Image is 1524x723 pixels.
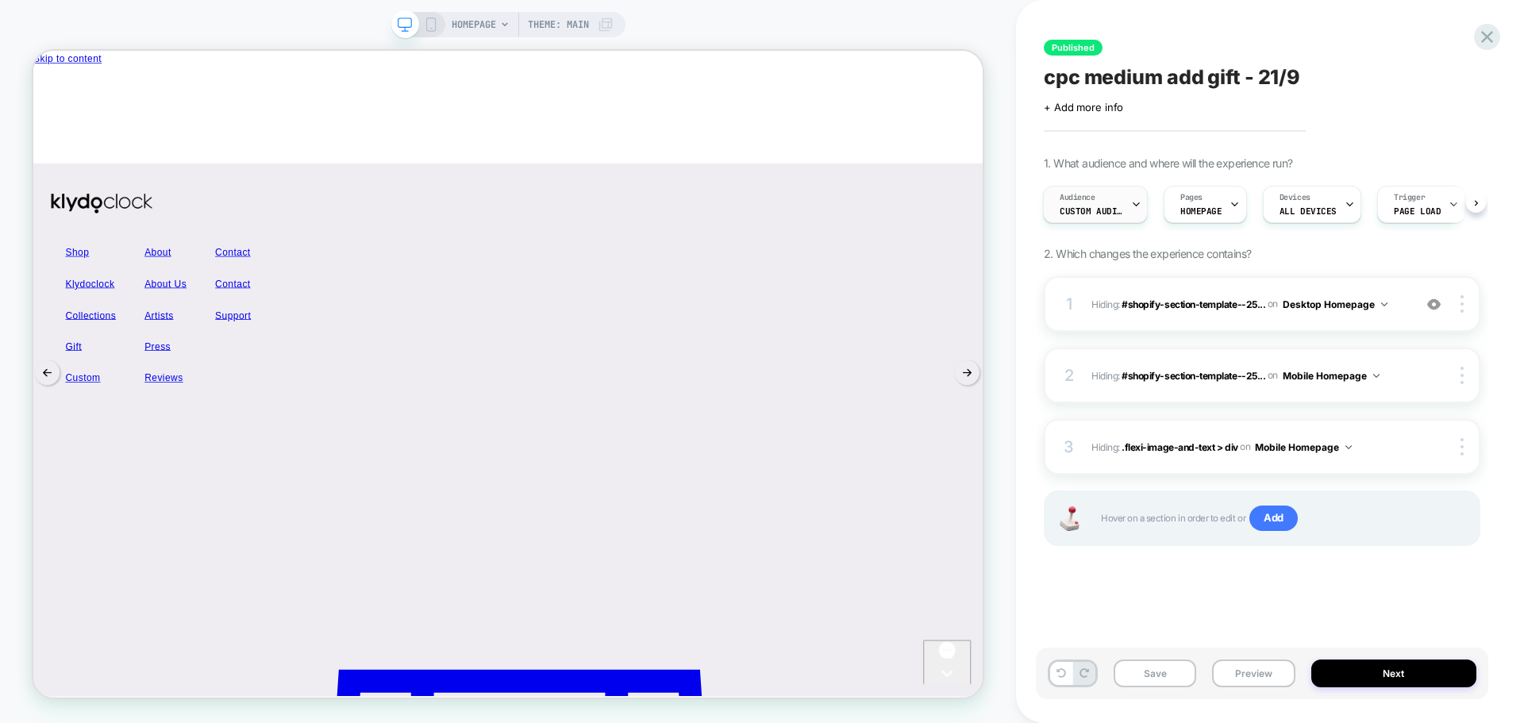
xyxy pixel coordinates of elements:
span: Audience [1060,192,1095,203]
span: Hiding : [1091,294,1405,314]
div: 1 [1061,290,1077,318]
button: Desktop Homepage [1283,294,1387,314]
a: Press [129,374,224,416]
span: HOMEPAGE [1180,206,1222,217]
img: Joystick [1053,506,1085,531]
span: HOMEPAGE [452,12,496,37]
span: 2. Which changes the experience contains? [1044,247,1251,260]
span: + Add more info [1044,101,1123,113]
img: down arrow [1381,302,1387,306]
a: About [129,248,224,290]
a: Klydoclock [24,290,129,333]
a: Collections [24,333,129,375]
span: Devices [1280,192,1310,203]
button: Next [1311,660,1477,687]
span: .flexi-image-and-text > div [1122,440,1237,452]
span: #shopify-section-template--25... [1122,298,1265,310]
span: cpc medium add gift - 21/9 [1044,65,1300,89]
button: Preview [1212,660,1295,687]
button: Next slide [1226,410,1266,451]
span: About [148,261,184,278]
a: About Us [129,290,224,333]
button: Mobile Homepage [1255,437,1352,457]
a: Klydoclock [24,186,1242,232]
img: Klydoclock [24,190,159,217]
span: Page Load [1394,206,1441,217]
span: Hover on a section in order to edit or [1101,506,1463,531]
img: close [1460,295,1464,313]
a: Support [223,333,309,375]
span: Hiding : [1091,366,1405,386]
span: on [1268,295,1278,313]
span: ALL DEVICES [1280,206,1337,217]
button: Mobile Homepage [1283,366,1380,386]
a: Shop [24,248,129,290]
span: Contact [242,261,289,278]
span: on [1240,438,1250,456]
img: down arrow [1373,374,1380,378]
span: Published [1044,40,1103,56]
span: Custom Audience [1060,206,1123,217]
span: Theme: MAIN [528,12,589,37]
span: Trigger [1394,192,1425,203]
a: Contact [223,248,309,290]
img: crossed eye [1427,298,1441,311]
span: on [1268,367,1278,384]
a: Gift [24,374,129,416]
img: close [1460,367,1464,384]
a: Contact [223,290,309,333]
button: Save [1114,660,1196,687]
span: Pages [1180,192,1203,203]
span: #shopify-section-template--25... [1122,369,1265,381]
img: down arrow [1345,445,1352,449]
span: Add [1249,506,1298,531]
a: Artists [129,333,224,375]
div: 2 [1061,361,1077,390]
div: 3 [1061,433,1077,461]
span: Hiding : [1091,437,1405,457]
span: 1. What audience and where will the experience run? [1044,156,1292,170]
span: Shop [43,261,75,278]
img: close [1460,438,1464,456]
